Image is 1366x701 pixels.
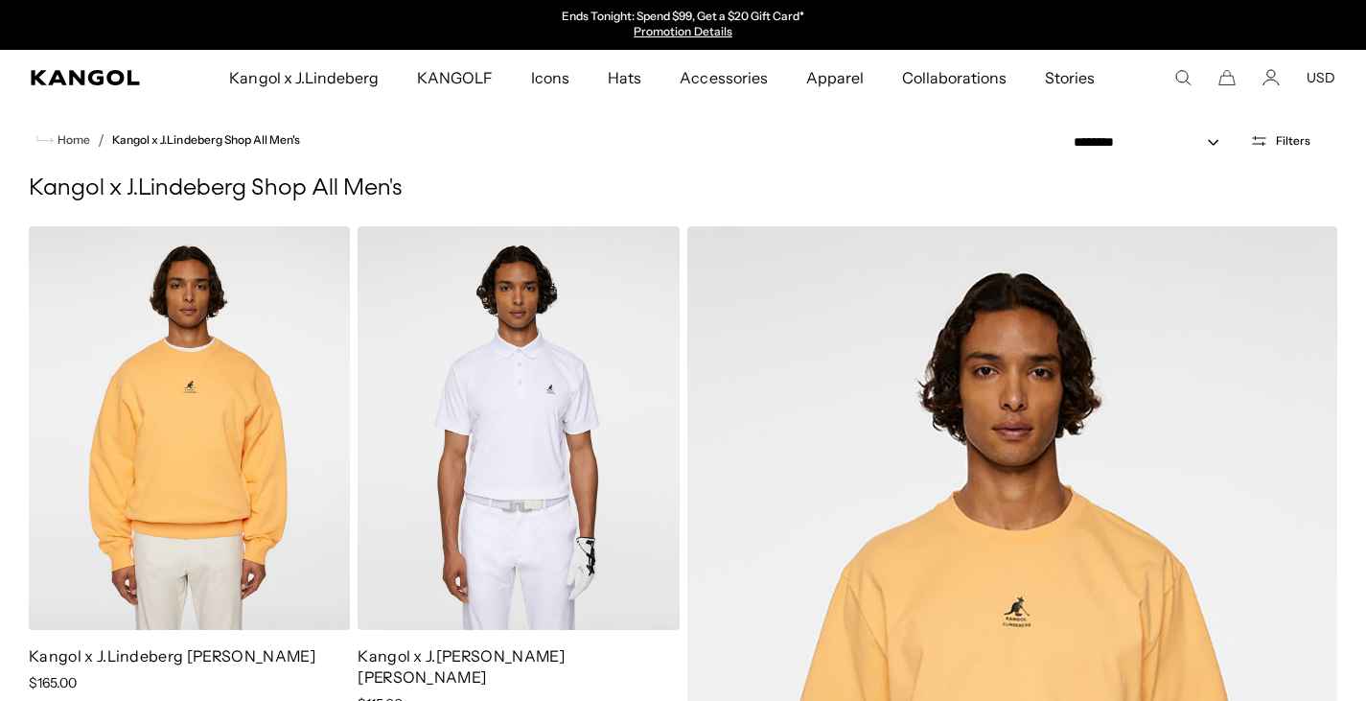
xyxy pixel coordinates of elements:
[806,50,864,105] span: Apparel
[1218,69,1236,86] button: Cart
[54,133,90,147] span: Home
[486,10,881,40] slideshow-component: Announcement bar
[1239,132,1322,150] button: Open filters
[29,226,350,630] img: Kangol x J.Lindeberg Roberto Crewneck
[210,50,398,105] a: Kangol x J.Lindeberg
[358,646,565,687] a: Kangol x J.[PERSON_NAME] [PERSON_NAME]
[1174,69,1192,86] summary: Search here
[531,50,569,105] span: Icons
[512,50,589,105] a: Icons
[1276,134,1310,148] span: Filters
[1066,132,1239,152] select: Sort by: Featured
[36,131,90,149] a: Home
[1026,50,1114,105] a: Stories
[787,50,883,105] a: Apparel
[883,50,1026,105] a: Collaborations
[31,70,150,85] a: Kangol
[486,10,881,40] div: 1 of 2
[90,129,104,152] li: /
[29,175,1337,203] h1: Kangol x J.Lindeberg Shop All Men's
[29,674,77,691] span: $165.00
[398,50,512,105] a: KANGOLF
[902,50,1007,105] span: Collaborations
[660,50,786,105] a: Accessories
[680,50,767,105] span: Accessories
[486,10,881,40] div: Announcement
[1262,69,1280,86] a: Account
[589,50,660,105] a: Hats
[229,50,379,105] span: Kangol x J.Lindeberg
[112,133,300,147] a: Kangol x J.Lindeberg Shop All Men's
[29,646,315,666] a: Kangol x J.Lindeberg [PERSON_NAME]
[358,226,679,630] img: Kangol x J.Lindeberg Jason Polo
[634,24,731,38] a: Promotion Details
[417,50,493,105] span: KANGOLF
[1045,50,1095,105] span: Stories
[1307,69,1335,86] button: USD
[562,10,804,25] p: Ends Tonight: Spend $99, Get a $20 Gift Card*
[608,50,641,105] span: Hats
